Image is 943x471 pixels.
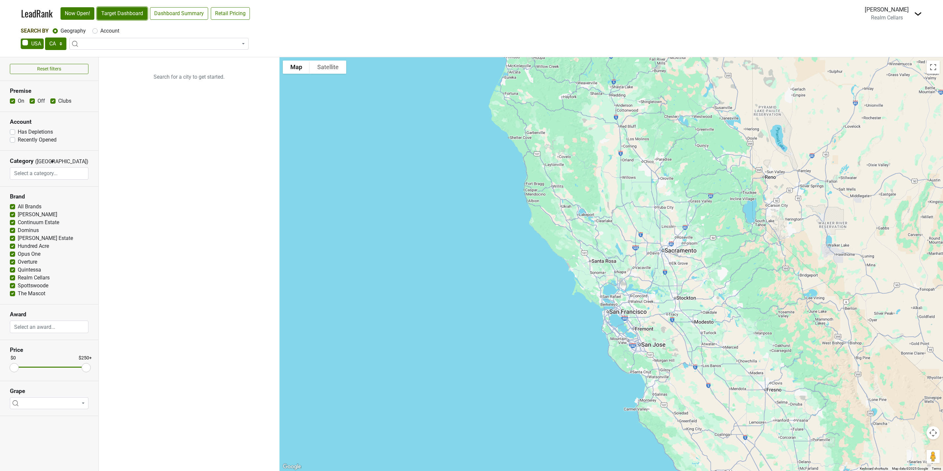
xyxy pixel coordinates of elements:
[10,158,34,165] h3: Category
[18,250,40,258] label: Opus One
[150,7,208,20] a: Dashboard Summary
[927,426,940,439] button: Map camera controls
[865,5,909,14] div: [PERSON_NAME]
[10,311,88,318] h3: Award
[281,462,303,471] a: Open this area in Google Maps (opens a new window)
[10,347,88,353] h3: Price
[10,88,88,94] h3: Premise
[18,128,53,136] label: Has Depletions
[18,266,41,274] label: Quintessa
[60,27,86,35] label: Geography
[99,57,279,97] p: Search for a city to get started.
[18,258,37,266] label: Overture
[211,7,250,20] a: Retail Pricing
[97,7,147,20] a: Target Dashboard
[10,64,88,74] button: Reset filters
[18,282,48,290] label: Spottswoode
[50,159,55,165] span: ▼
[281,462,303,471] img: Google
[100,27,119,35] label: Account
[283,61,310,74] button: Show street map
[10,118,88,125] h3: Account
[10,321,88,333] input: Select an award...
[18,211,57,219] label: [PERSON_NAME]
[18,242,49,250] label: Hundred Acre
[18,136,57,144] label: Recently Opened
[914,10,922,18] img: Dropdown Menu
[37,97,45,105] label: Off
[35,158,48,167] span: ([GEOGRAPHIC_DATA])
[21,28,49,34] span: Search By
[860,466,888,471] button: Keyboard shortcuts
[18,97,24,105] label: On
[932,467,941,470] a: Terms (opens in new tab)
[10,167,88,180] input: Select a category...
[11,355,16,362] div: $0
[79,355,92,362] div: $250+
[927,450,940,463] button: Drag Pegman onto the map to open Street View
[18,203,41,211] label: All Brands
[21,7,53,20] a: LeadRank
[892,467,928,470] span: Map data ©2025 Google
[18,234,73,242] label: [PERSON_NAME] Estate
[10,193,88,200] h3: Brand
[18,290,45,298] label: The Mascot
[58,97,71,105] label: Clubs
[18,219,59,226] label: Continuum Estate
[60,7,94,20] a: Now Open!
[18,226,39,234] label: Dominus
[18,274,50,282] label: Realm Cellars
[310,61,346,74] button: Show satellite imagery
[10,388,88,395] h3: Grape
[871,14,903,21] span: Realm Cellars
[927,61,940,74] button: Toggle fullscreen view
